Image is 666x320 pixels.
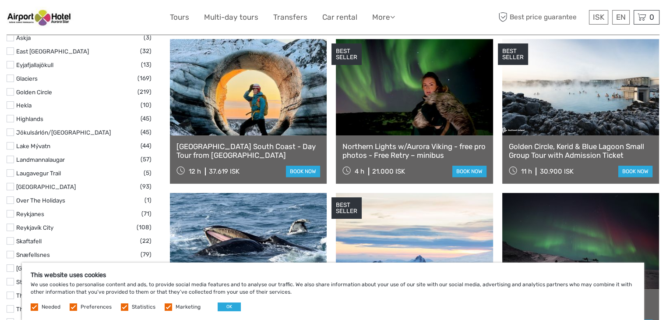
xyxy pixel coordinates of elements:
a: Reykjavík City [16,224,53,231]
a: Laugavegur Trail [16,170,61,177]
label: Statistics [132,303,155,311]
h5: This website uses cookies [31,271,635,279]
a: Snæfellsnes [16,251,50,258]
span: (5) [144,168,152,178]
a: Jökulsárlón/[GEOGRAPHIC_DATA] [16,129,111,136]
a: Tours [170,11,189,24]
span: (10) [141,100,152,110]
a: Transfers [273,11,307,24]
button: Open LiveChat chat widget [101,14,111,24]
a: Golden Circle, Kerid & Blue Lagoon Small Group Tour with Admission Ticket [509,142,652,160]
a: Glaciers [16,75,38,82]
span: 12 h [189,167,201,175]
a: [GEOGRAPHIC_DATA] South Coast - Day Tour from [GEOGRAPHIC_DATA] [176,142,320,160]
a: Thermal Baths [16,292,56,299]
span: (44) [141,141,152,151]
a: [GEOGRAPHIC_DATA] [16,183,76,190]
div: BEST SELLER [498,43,528,65]
div: BEST SELLER [331,197,362,219]
span: (45) [141,127,152,137]
a: Highlands [16,115,43,122]
a: Landmannalaugar [16,156,65,163]
a: Northern Lights w/Aurora Viking - free pro photos - Free Retry – minibus [342,142,486,160]
span: 4 h [355,167,364,175]
span: (3) [144,32,152,43]
a: Askja [16,34,31,41]
span: (32) [140,46,152,56]
button: OK [218,302,241,311]
a: book now [452,166,486,177]
div: We use cookies to personalise content and ads, to provide social media features and to analyse ou... [22,263,644,320]
div: 30.900 ISK [539,167,573,175]
span: (79) [141,249,152,260]
a: Lake Mývatn [16,142,50,149]
label: Preferences [81,303,112,311]
span: (93) [140,181,152,192]
a: Over The Holidays [16,197,65,204]
div: BEST SELLER [331,43,362,65]
a: Eyjafjallajökull [16,61,53,68]
label: Needed [42,303,60,311]
a: [GEOGRAPHIC_DATA] [16,265,76,272]
a: Golden Circle [16,89,52,96]
a: More [372,11,395,24]
a: Reykjanes [16,210,44,217]
span: (108) [137,222,152,232]
a: Thingvellir [16,306,44,313]
a: book now [618,166,652,177]
a: Multi-day tours [204,11,258,24]
label: Marketing [176,303,201,311]
span: 11 h [521,167,532,175]
a: Car rental [322,11,357,24]
span: 0 [648,13,655,21]
span: ISK [593,13,604,21]
a: Stuðlagil/Studlagil [16,278,66,285]
span: (169) [137,73,152,83]
img: 381-0c194994-509c-4dbb-911f-b95e579ec964_logo_small.jpg [7,7,73,28]
span: (71) [141,209,152,219]
span: (219) [137,87,152,97]
span: (1) [144,195,152,205]
span: (57) [141,154,152,164]
a: Skaftafell [16,238,42,245]
a: East [GEOGRAPHIC_DATA] [16,48,89,55]
a: book now [286,166,320,177]
span: (13) [141,60,152,70]
div: EN [612,10,630,25]
div: 21.000 ISK [372,167,405,175]
p: We're away right now. Please check back later! [12,15,99,22]
span: (45) [141,114,152,124]
div: 37.619 ISK [209,167,240,175]
span: (22) [140,236,152,246]
span: Best price guarantee [496,10,587,25]
a: Hekla [16,102,32,109]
